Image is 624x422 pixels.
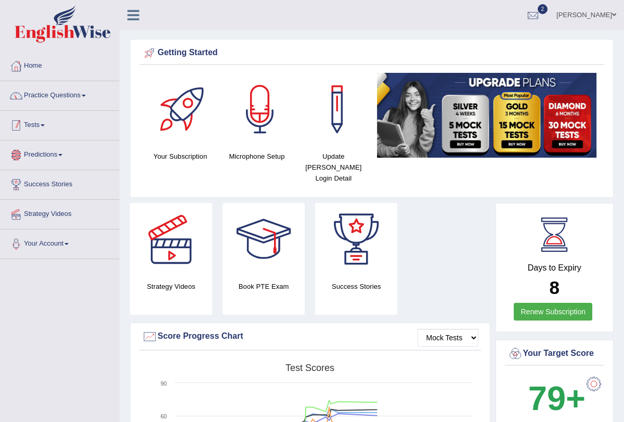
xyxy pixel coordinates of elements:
[508,263,602,273] h4: Days to Expiry
[285,363,334,373] tspan: Test scores
[301,151,367,184] h4: Update [PERSON_NAME] Login Detail
[1,200,119,226] a: Strategy Videos
[377,73,596,158] img: small5.jpg
[1,111,119,137] a: Tests
[1,81,119,107] a: Practice Questions
[223,281,305,292] h4: Book PTE Exam
[142,329,478,344] div: Score Progress Chart
[130,281,212,292] h4: Strategy Videos
[514,303,592,321] a: Renew Subscription
[508,346,602,362] div: Your Target Score
[161,413,167,419] text: 60
[161,380,167,387] text: 90
[315,281,397,292] h4: Success Stories
[528,379,586,417] b: 79+
[550,277,560,298] b: 8
[147,151,213,162] h4: Your Subscription
[1,229,119,255] a: Your Account
[538,4,548,14] span: 2
[1,52,119,78] a: Home
[1,140,119,167] a: Predictions
[224,151,290,162] h4: Microphone Setup
[1,170,119,196] a: Success Stories
[142,45,602,61] div: Getting Started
